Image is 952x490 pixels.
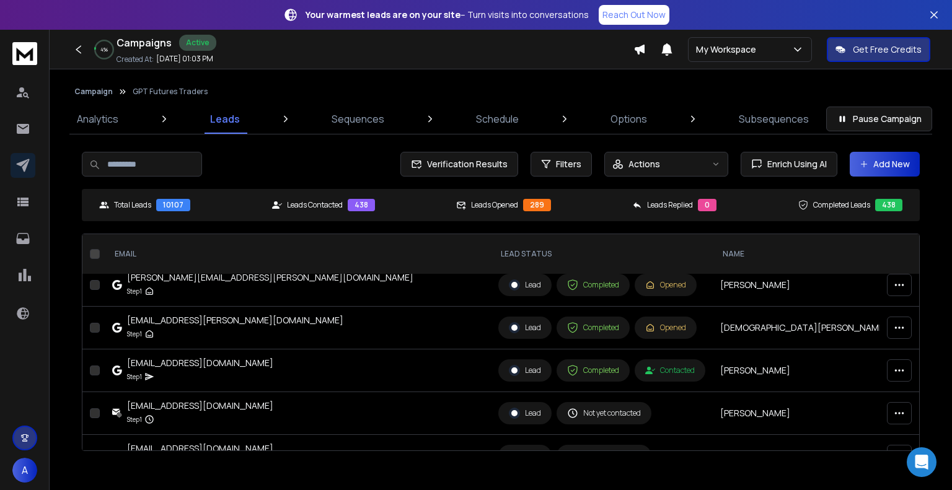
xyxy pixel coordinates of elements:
div: 438 [348,199,375,211]
p: Analytics [77,112,118,126]
button: Campaign [74,87,113,97]
p: Sequences [332,112,384,126]
p: Leads Opened [471,200,518,210]
p: My Workspace [696,43,761,56]
td: [PERSON_NAME] [713,435,895,478]
p: GPT Futures Traders [133,87,208,97]
button: Filters [531,152,592,177]
p: Total Leads [114,200,151,210]
td: [DEMOGRAPHIC_DATA][PERSON_NAME] [713,307,895,349]
td: [PERSON_NAME] [713,264,895,307]
strong: Your warmest leads are on your site [306,9,461,20]
span: Filters [556,158,581,170]
div: Opened [645,280,686,290]
p: Get Free Credits [853,43,922,56]
th: NAME [713,234,895,274]
h1: Campaigns [117,35,172,50]
p: Leads Replied [647,200,693,210]
div: Not yet contacted [567,408,641,419]
p: – Turn visits into conversations [306,9,589,21]
div: 289 [523,199,551,211]
div: Lead [509,365,541,376]
p: Completed Leads [813,200,870,210]
div: [EMAIL_ADDRESS][DOMAIN_NAME] [127,357,273,369]
span: Verification Results [422,158,508,170]
a: Sequences [324,104,392,134]
div: 10107 [156,199,190,211]
th: LEAD STATUS [491,234,713,274]
p: Leads [210,112,240,126]
th: EMAIL [105,234,491,274]
div: Open Intercom Messenger [907,447,937,477]
button: Pause Campaign [826,107,932,131]
div: Lead [509,322,541,333]
div: Contacted [645,365,695,375]
td: [PERSON_NAME] [713,392,895,435]
button: A [12,458,37,483]
span: Enrich Using AI [762,158,827,170]
div: Opened [645,323,686,333]
div: 438 [875,199,902,211]
div: [EMAIL_ADDRESS][DOMAIN_NAME] [127,400,273,412]
p: Step 1 [127,370,142,383]
p: Reach Out Now [602,9,666,21]
p: Leads Contacted [287,200,343,210]
p: Created At: [117,55,154,64]
button: Verification Results [400,152,518,177]
div: [PERSON_NAME][EMAIL_ADDRESS][PERSON_NAME][DOMAIN_NAME] [127,271,413,284]
td: [PERSON_NAME] [713,349,895,392]
div: Completed [567,322,619,333]
p: Actions [628,158,660,170]
a: Reach Out Now [599,5,669,25]
p: Subsequences [739,112,809,126]
button: Add New [850,152,920,177]
p: Options [610,112,647,126]
a: Subsequences [731,104,816,134]
div: [EMAIL_ADDRESS][DOMAIN_NAME] [127,442,273,455]
p: 4 % [100,46,108,53]
div: 0 [698,199,716,211]
div: Completed [567,365,619,376]
p: [DATE] 01:03 PM [156,54,213,64]
a: Leads [203,104,247,134]
div: Active [179,35,216,51]
a: Analytics [69,104,126,134]
p: Step 1 [127,285,142,297]
button: Get Free Credits [827,37,930,62]
div: Lead [509,408,541,419]
div: Completed [567,279,619,291]
a: Options [603,104,654,134]
p: Step 1 [127,328,142,340]
div: Lead [509,279,541,291]
div: [EMAIL_ADDRESS][PERSON_NAME][DOMAIN_NAME] [127,314,343,326]
a: Schedule [469,104,526,134]
button: Enrich Using AI [741,152,837,177]
img: logo [12,42,37,65]
p: Step 1 [127,413,142,426]
p: Schedule [476,112,519,126]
